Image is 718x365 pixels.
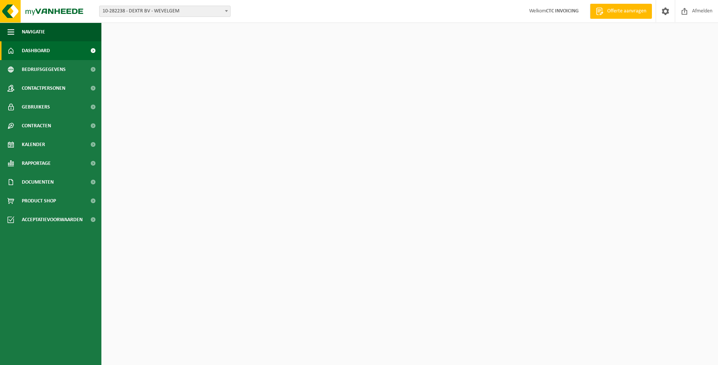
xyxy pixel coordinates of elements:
span: 10-282238 - DEXTR BV - WEVELGEM [99,6,231,17]
span: Offerte aanvragen [605,8,648,15]
span: Acceptatievoorwaarden [22,210,83,229]
span: 10-282238 - DEXTR BV - WEVELGEM [100,6,230,17]
span: Product Shop [22,192,56,210]
span: Dashboard [22,41,50,60]
span: Kalender [22,135,45,154]
span: Gebruikers [22,98,50,116]
span: Navigatie [22,23,45,41]
strong: CTC INVOICING [546,8,579,14]
span: Contracten [22,116,51,135]
span: Contactpersonen [22,79,65,98]
span: Documenten [22,173,54,192]
span: Rapportage [22,154,51,173]
span: Bedrijfsgegevens [22,60,66,79]
a: Offerte aanvragen [590,4,652,19]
